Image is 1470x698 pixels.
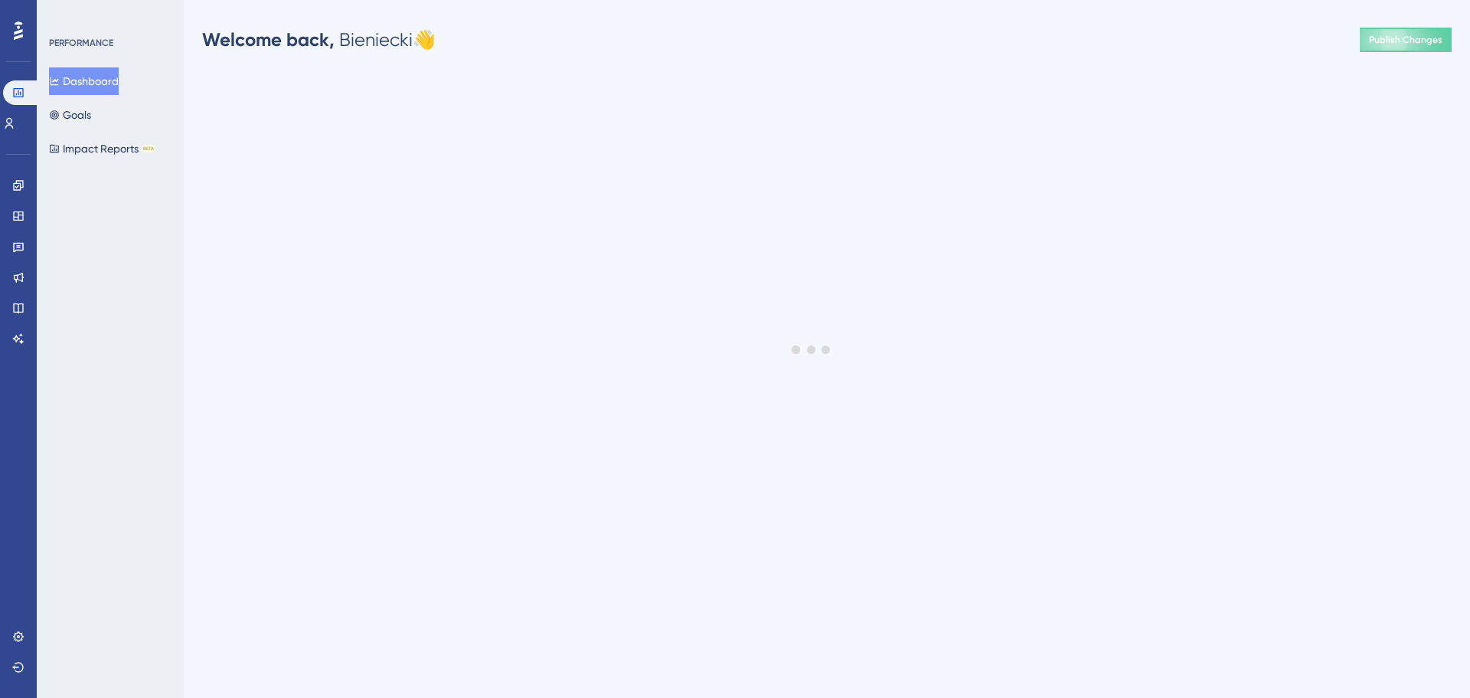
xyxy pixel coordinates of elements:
div: PERFORMANCE [49,37,113,49]
button: Dashboard [49,67,119,95]
span: Publish Changes [1369,34,1442,46]
button: Goals [49,101,91,129]
div: Bieniecki 👋 [202,28,436,52]
div: BETA [142,145,155,152]
span: Welcome back, [202,28,335,51]
button: Publish Changes [1360,28,1452,52]
button: Impact ReportsBETA [49,135,155,162]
